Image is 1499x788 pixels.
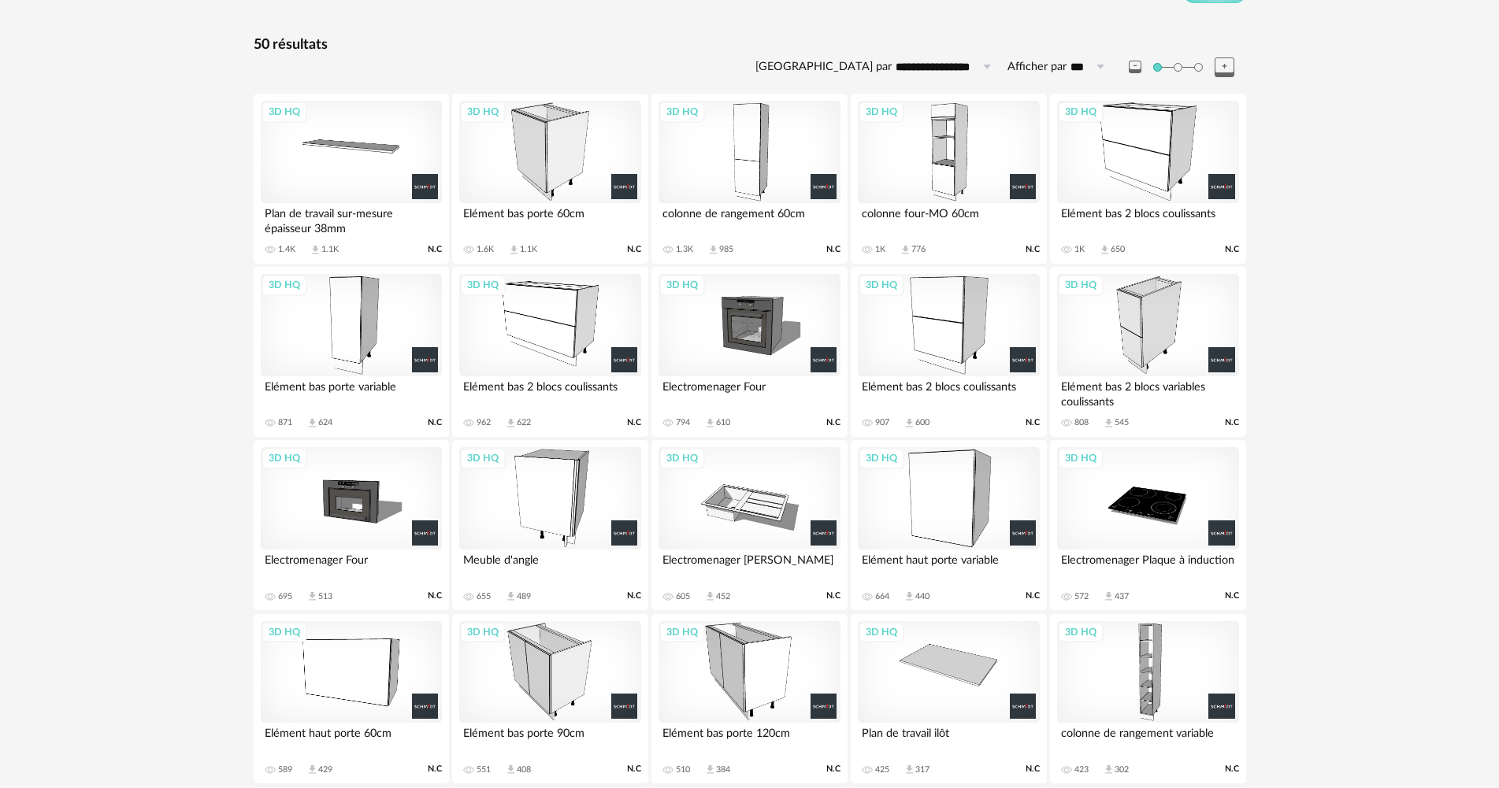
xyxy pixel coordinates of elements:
div: colonne de rangement variable [1057,723,1238,754]
div: 3D HQ [262,448,307,468]
span: Download icon [903,764,915,775]
div: 776 [911,244,926,255]
div: 1.4K [278,244,295,255]
div: Electromenager Plaque à induction [1057,549,1238,581]
span: N.C [826,244,840,255]
span: N.C [627,764,641,775]
div: 513 [318,591,332,602]
div: 572 [1074,591,1089,602]
div: 3D HQ [859,622,904,642]
a: 3D HQ Electromenager Four 794 Download icon 610 N.C [651,267,847,437]
div: 3D HQ [1058,622,1104,642]
a: 3D HQ colonne four-MO 60cm 1K Download icon 776 N.C [851,94,1046,264]
div: 3D HQ [262,622,307,642]
div: 425 [875,764,889,775]
div: 664 [875,591,889,602]
span: N.C [826,590,840,601]
div: 510 [676,764,690,775]
div: 3D HQ [859,275,904,295]
div: 545 [1115,417,1129,428]
span: Download icon [903,590,915,602]
a: 3D HQ Elément bas 2 blocs coulissants 1K Download icon 650 N.C [1050,94,1245,264]
span: N.C [627,244,641,255]
div: 1.1K [321,244,339,255]
span: Download icon [903,417,915,429]
span: Download icon [505,764,517,775]
span: Download icon [1099,244,1111,256]
a: 3D HQ Plan de travail sur-mesure épaisseur 38mm 1.4K Download icon 1.1K N.C [254,94,449,264]
a: 3D HQ Plan de travail ilôt 425 Download icon 317 N.C [851,614,1046,784]
span: N.C [428,764,442,775]
div: 871 [278,417,292,428]
div: Electromenager [PERSON_NAME] [659,549,840,581]
div: 384 [716,764,730,775]
div: 489 [517,591,531,602]
div: Plan de travail sur-mesure épaisseur 38mm [261,203,442,235]
div: 622 [517,417,531,428]
span: N.C [627,417,641,428]
span: N.C [1026,417,1040,428]
span: N.C [1026,244,1040,255]
a: 3D HQ Elément haut porte 60cm 589 Download icon 429 N.C [254,614,449,784]
div: 600 [915,417,929,428]
span: Download icon [306,417,318,429]
a: 3D HQ Elément bas 2 blocs coulissants 962 Download icon 622 N.C [452,267,647,437]
a: 3D HQ Elément bas porte 120cm 510 Download icon 384 N.C [651,614,847,784]
a: 3D HQ Elément bas porte 60cm 1.6K Download icon 1.1K N.C [452,94,647,264]
div: 302 [1115,764,1129,775]
span: N.C [428,244,442,255]
div: 429 [318,764,332,775]
div: Elément bas porte 90cm [459,723,640,754]
div: 3D HQ [859,102,904,122]
span: N.C [1225,244,1239,255]
div: 3D HQ [659,448,705,468]
div: 3D HQ [460,275,506,295]
a: 3D HQ Elément bas porte 90cm 551 Download icon 408 N.C [452,614,647,784]
span: Download icon [508,244,520,256]
span: Download icon [1103,417,1115,429]
div: 317 [915,764,929,775]
div: 452 [716,591,730,602]
a: 3D HQ colonne de rangement 60cm 1.3K Download icon 985 N.C [651,94,847,264]
div: 1.6K [477,244,494,255]
div: 3D HQ [659,102,705,122]
span: Download icon [505,417,517,429]
label: Afficher par [1007,60,1067,75]
span: N.C [1225,590,1239,601]
a: 3D HQ Electromenager Four 695 Download icon 513 N.C [254,440,449,610]
span: N.C [1026,764,1040,775]
div: 1.3K [676,244,693,255]
label: [GEOGRAPHIC_DATA] par [755,60,892,75]
span: Download icon [704,590,716,602]
div: 650 [1111,244,1125,255]
div: Elément bas 2 blocs coulissants [858,376,1039,408]
div: 3D HQ [262,102,307,122]
div: Elément bas 2 blocs coulissants [459,376,640,408]
div: 3D HQ [460,622,506,642]
span: Download icon [505,590,517,602]
div: Elément bas 2 blocs coulissants [1057,203,1238,235]
div: 624 [318,417,332,428]
a: 3D HQ Meuble d'angle 655 Download icon 489 N.C [452,440,647,610]
span: Download icon [306,764,318,775]
div: 3D HQ [659,275,705,295]
div: 1.1K [520,244,537,255]
div: 408 [517,764,531,775]
div: Electromenager Four [261,549,442,581]
div: colonne four-MO 60cm [858,203,1039,235]
span: Download icon [1103,764,1115,775]
div: 3D HQ [1058,448,1104,468]
div: 589 [278,764,292,775]
span: Download icon [310,244,321,256]
div: Elément haut porte variable [858,549,1039,581]
div: 695 [278,591,292,602]
div: colonne de rangement 60cm [659,203,840,235]
div: Elément bas porte variable [261,376,442,408]
span: Download icon [704,417,716,429]
div: 3D HQ [1058,275,1104,295]
div: 605 [676,591,690,602]
div: 1K [1074,244,1085,255]
span: N.C [428,590,442,601]
div: 423 [1074,764,1089,775]
div: 50 résultats [254,36,1246,54]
